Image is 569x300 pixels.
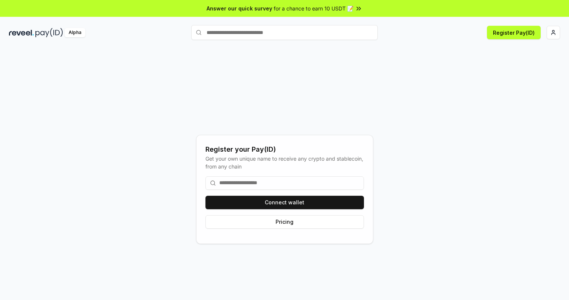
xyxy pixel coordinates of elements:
img: reveel_dark [9,28,34,37]
button: Connect wallet [205,196,364,209]
img: pay_id [35,28,63,37]
button: Pricing [205,215,364,229]
button: Register Pay(ID) [487,26,541,39]
div: Alpha [65,28,85,37]
div: Register your Pay(ID) [205,144,364,155]
span: Answer our quick survey [207,4,272,12]
div: Get your own unique name to receive any crypto and stablecoin, from any chain [205,155,364,170]
span: for a chance to earn 10 USDT 📝 [274,4,353,12]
